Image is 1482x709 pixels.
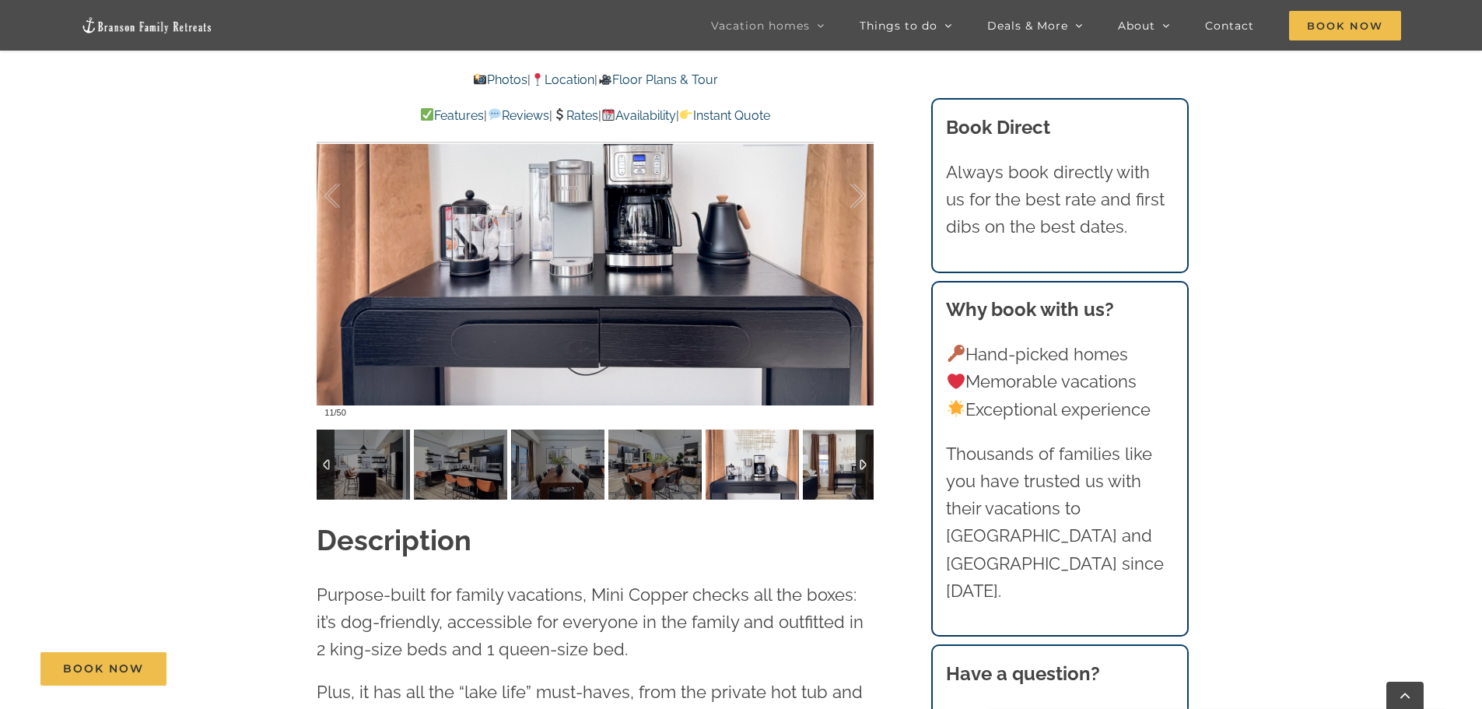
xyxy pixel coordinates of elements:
span: Book Now [63,662,144,676]
strong: Description [317,524,471,556]
span: Things to do [860,20,937,31]
a: Reviews [487,108,548,123]
img: 💲 [553,108,566,121]
img: Copper-Pointe-at-Table-Rock-Lake-1013-2-scaled.jpg-nggid042801-ngg0dyn-120x90-00f0w010c011r110f11... [608,430,702,500]
img: 📸 [474,73,486,86]
a: Features [420,108,484,123]
img: 📍 [531,73,544,86]
a: Availability [601,108,676,123]
p: Hand-picked homes Memorable vacations Exceptional experience [946,341,1173,423]
b: Book Direct [946,116,1050,139]
p: Thousands of families like you have trusted us with their vacations to [GEOGRAPHIC_DATA] and [GEO... [946,440,1173,605]
img: ❤️ [948,373,965,390]
img: Copper-Pointe-at-Table-Rock-Lake-1009-2-scaled.jpg-nggid042798-ngg0dyn-120x90-00f0w010c011r110f11... [414,430,507,500]
p: Purpose-built for family vacations, Mini Copper checks all the boxes: it’s dog-friendly, accessib... [317,581,874,664]
img: Branson Family Retreats Logo [81,16,213,34]
a: Book Now [40,652,166,686]
span: Book Now [1289,11,1401,40]
img: Copper-Pointe-at-Table-Rock-Lake-1012-2-scaled.jpg-nggid042800-ngg0dyn-120x90-00f0w010c011r110f11... [803,430,896,500]
img: 🎥 [599,73,611,86]
span: About [1118,20,1155,31]
img: 🌟 [948,400,965,417]
span: Vacation homes [711,20,810,31]
a: Rates [552,108,598,123]
a: Location [531,72,594,87]
a: Instant Quote [679,108,770,123]
img: ✅ [421,108,433,121]
span: Deals & More [987,20,1068,31]
img: 👉 [680,108,692,121]
img: Copper-Pointe-at-Table-Rock-Lake-1011-2-scaled.jpg-nggid042799-ngg0dyn-120x90-00f0w010c011r110f11... [511,430,604,500]
p: | | | | [317,106,874,126]
img: Copper-Pointe-at-Table-Rock-Lake-1008-2-scaled.jpg-nggid042797-ngg0dyn-120x90-00f0w010c011r110f11... [317,430,410,500]
h3: Why book with us? [946,296,1173,324]
a: Photos [473,72,527,87]
p: | | [317,70,874,90]
span: Contact [1205,20,1254,31]
img: 📆 [602,108,615,121]
a: Floor Plans & Tour [597,72,717,87]
p: Always book directly with us for the best rate and first dibs on the best dates. [946,159,1173,241]
img: Copper-Pointe-at-Table-Rock-Lake-3018-scaled.jpg-nggid042919-ngg0dyn-120x90-00f0w010c011r110f110r... [706,430,799,500]
img: 💬 [489,108,501,121]
img: 🔑 [948,345,965,362]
